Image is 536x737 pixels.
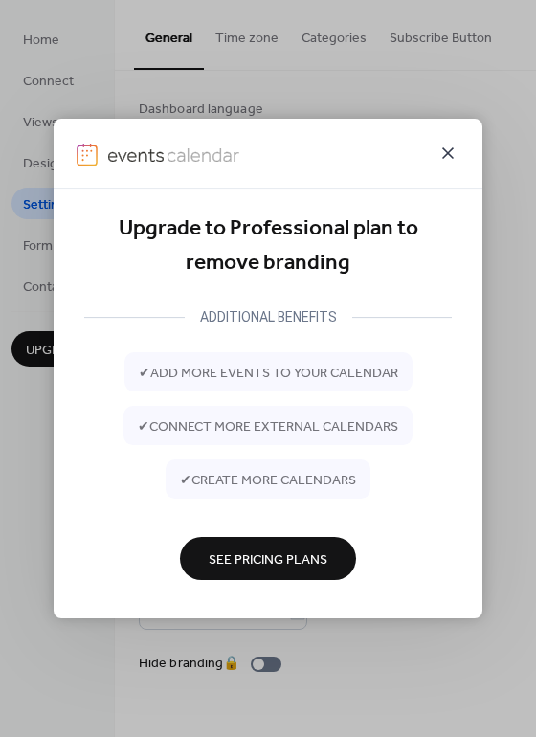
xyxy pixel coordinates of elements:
[180,470,356,490] span: ✔ create more calendars
[77,144,98,167] img: logo-icon
[139,363,398,383] span: ✔ add more events to your calendar
[84,212,452,281] div: Upgrade to Professional plan to remove branding
[180,537,356,580] button: See Pricing Plans
[185,305,352,328] div: ADDITIONAL BENEFITS
[107,144,239,167] img: logo-type
[138,416,398,436] span: ✔ connect more external calendars
[209,549,327,569] span: See Pricing Plans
